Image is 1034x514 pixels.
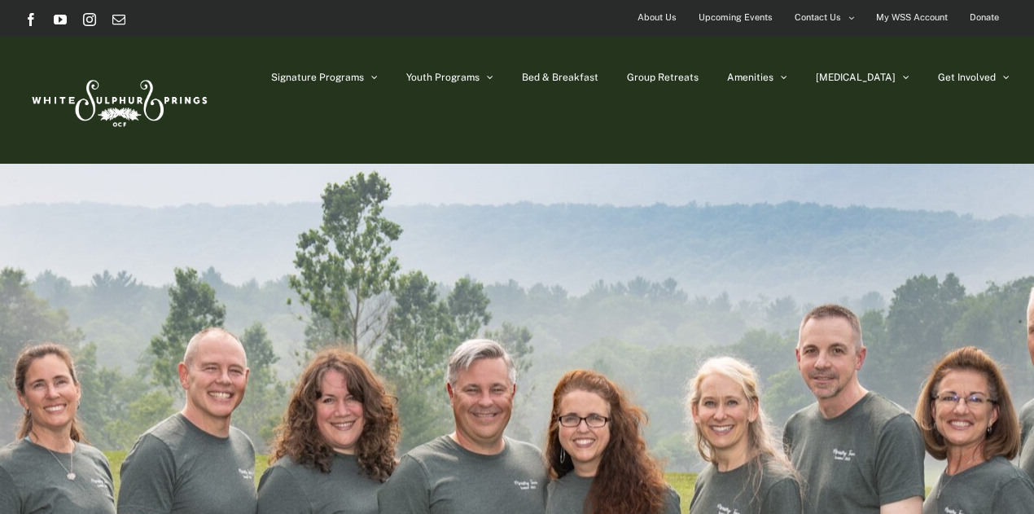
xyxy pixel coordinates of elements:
[83,13,96,26] a: Instagram
[271,72,364,82] span: Signature Programs
[637,6,677,29] span: About Us
[627,72,699,82] span: Group Retreats
[816,72,896,82] span: [MEDICAL_DATA]
[24,13,37,26] a: Facebook
[876,6,948,29] span: My WSS Account
[54,13,67,26] a: YouTube
[970,6,999,29] span: Donate
[112,13,125,26] a: Email
[727,37,787,118] a: Amenities
[727,72,773,82] span: Amenities
[816,37,909,118] a: [MEDICAL_DATA]
[795,6,841,29] span: Contact Us
[938,72,996,82] span: Get Involved
[522,37,598,118] a: Bed & Breakfast
[24,62,212,138] img: White Sulphur Springs Logo
[699,6,773,29] span: Upcoming Events
[406,37,493,118] a: Youth Programs
[522,72,598,82] span: Bed & Breakfast
[938,37,1010,118] a: Get Involved
[406,72,480,82] span: Youth Programs
[627,37,699,118] a: Group Retreats
[271,37,1010,118] nav: Main Menu
[271,37,378,118] a: Signature Programs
